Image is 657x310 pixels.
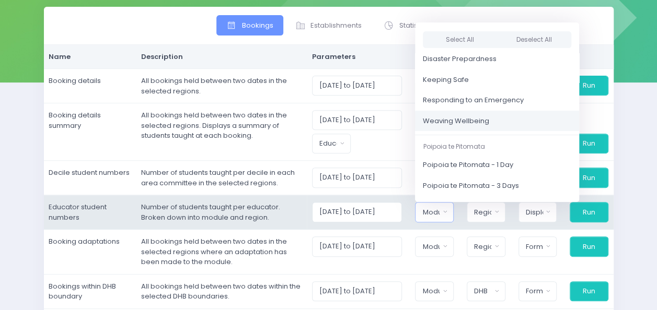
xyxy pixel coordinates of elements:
button: Format [518,281,557,301]
span: Establishments [310,20,362,31]
th: Parameters [307,45,613,69]
div: Region [474,207,491,218]
span: Statistics [399,20,429,31]
div: DHB [474,286,491,296]
td: Booking details summary [44,103,136,161]
span: Poipoia te Pitomata [424,142,486,151]
th: Description [136,45,307,69]
button: Deselect All [497,31,572,49]
button: DHB [467,281,505,301]
input: Select date range [312,76,402,96]
td: Number of students taught per decile in each area committee in the selected regions. [136,161,307,195]
input: Select date range [312,110,402,130]
td: Educator student numbers [44,195,136,230]
input: Select date range [312,236,402,256]
button: Region [467,236,505,256]
span: Poipoia te Pitomata - 1 Day [423,160,513,170]
span: Keeping Safe [423,75,469,85]
button: Run [570,236,608,256]
div: Format [526,286,543,296]
input: Select date range [312,168,402,187]
div: Region [474,242,491,252]
td: All bookings held between two dates in the selected regions where an adaptation has been made to ... [136,230,307,275]
div: Module [422,286,440,296]
td: All bookings held between two dates in the selected regions. Displays a summary of students taugh... [136,103,307,161]
a: Bookings [216,15,283,35]
div: Display in browser [526,207,543,218]
div: Format [526,242,543,252]
button: Run [570,281,608,301]
span: Disaster Prepardness [423,54,497,64]
button: Module [415,236,454,256]
td: Booking details [44,69,136,103]
span: Bookings [242,20,273,31]
button: Select All [423,31,498,49]
a: Establishments [285,15,372,35]
input: Select date range [312,202,402,222]
div: Educator [319,138,337,149]
button: Run [570,76,608,96]
td: Decile student numbers [44,161,136,195]
th: Name [44,45,136,69]
span: Poipoia te Pitomata - 3 Days [423,181,519,191]
button: Region [467,202,505,222]
td: All bookings held between two dates in the selected regions. [136,69,307,103]
button: Run [570,202,608,222]
td: Number of students taught per educator. Broken down into module and region. [136,195,307,230]
td: All bookings held between two dates within the selected DHB boundaries. [136,274,307,308]
button: Educator [312,134,351,153]
button: Format [518,236,557,256]
input: Select date range [312,281,402,301]
button: Run [570,168,608,187]
button: Module [415,281,454,301]
button: Display in browser [518,202,557,222]
td: Booking adaptations [44,230,136,275]
button: Run [570,134,608,153]
td: Bookings within DHB boundary [44,274,136,308]
button: Module [415,202,454,222]
div: Module [422,242,440,252]
span: Weaving Wellbeing [423,116,489,126]
div: Module [422,207,440,218]
a: Statistics [374,15,439,35]
span: Responding to an Emergency [423,95,524,105]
